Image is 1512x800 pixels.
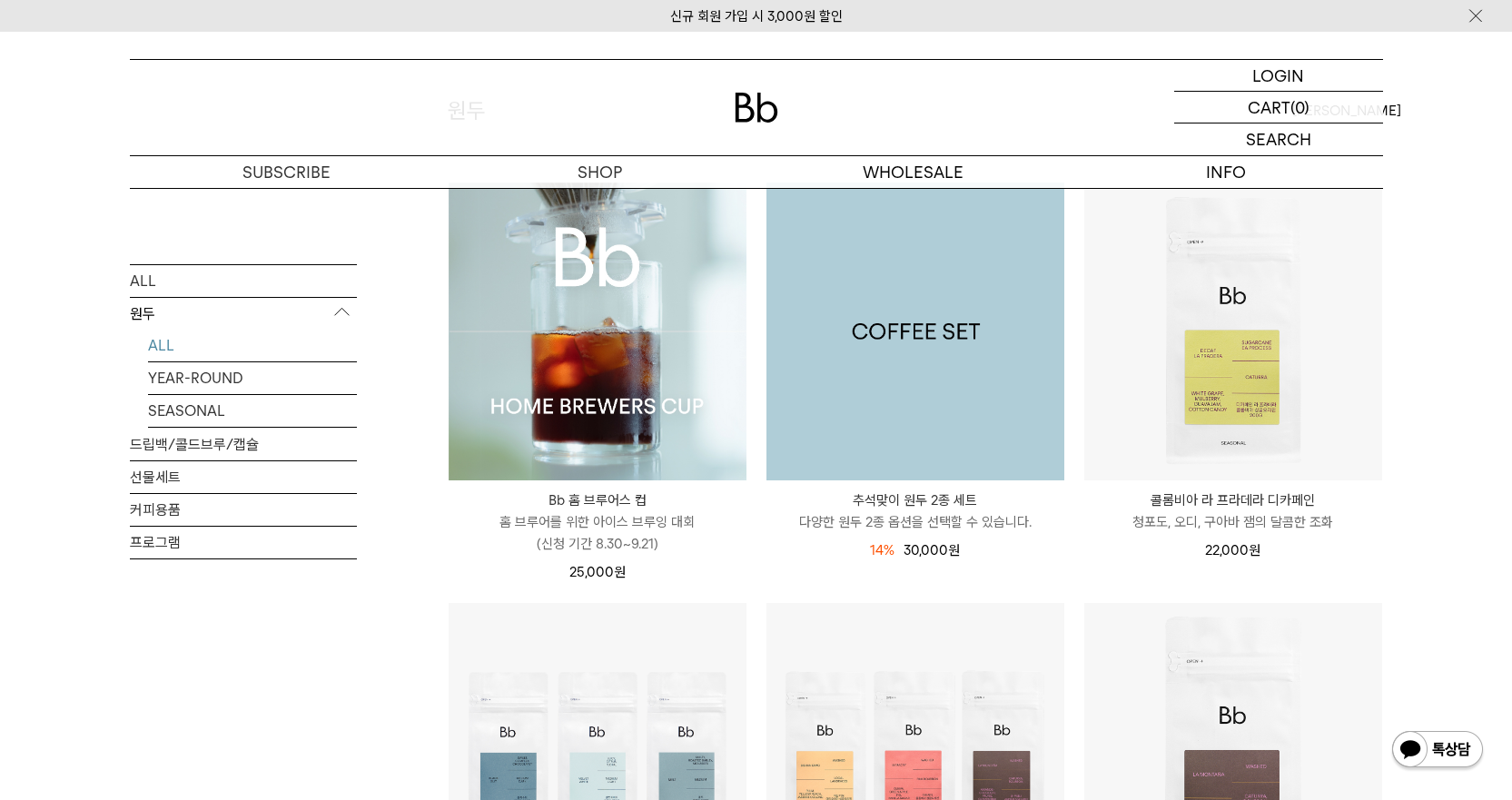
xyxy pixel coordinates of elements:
[443,156,756,188] a: SHOP
[130,493,357,525] a: 커피용품
[449,489,746,511] p: Bb 홈 브루어스 컵
[1252,60,1304,91] p: LOGIN
[130,526,357,558] a: 프로그램
[148,394,357,426] a: SEASONAL
[449,183,746,480] img: Bb 홈 브루어스 컵
[1248,92,1290,123] p: CART
[1174,60,1383,92] a: LOGIN
[130,156,443,188] a: SUBSCRIBE
[148,361,357,393] a: YEAR-ROUND
[1084,183,1382,480] img: 콜롬비아 라 프라데라 디카페인
[766,183,1064,480] img: 1000001199_add2_013.jpg
[735,93,778,123] img: 로고
[766,489,1064,511] p: 추석맞이 원두 2종 세트
[1205,542,1260,558] span: 22,000
[766,183,1064,480] a: 추석맞이 원두 2종 세트
[756,156,1070,188] p: WHOLESALE
[148,329,357,360] a: ALL
[569,564,626,580] span: 25,000
[130,460,357,492] a: 선물세트
[449,489,746,555] a: Bb 홈 브루어스 컵 홈 브루어를 위한 아이스 브루잉 대회(신청 기간 8.30~9.21)
[1084,489,1382,533] a: 콜롬비아 라 프라데라 디카페인 청포도, 오디, 구아바 잼의 달콤한 조화
[130,297,357,330] p: 원두
[870,539,894,561] div: 14%
[449,511,746,555] p: 홈 브루어를 위한 아이스 브루잉 대회 (신청 기간 8.30~9.21)
[1084,511,1382,533] p: 청포도, 오디, 구아바 잼의 달콤한 조화
[1249,542,1260,558] span: 원
[1070,156,1383,188] p: INFO
[130,428,357,459] a: 드립백/콜드브루/캡슐
[904,542,960,558] span: 30,000
[1084,489,1382,511] p: 콜롬비아 라 프라데라 디카페인
[130,264,357,296] a: ALL
[1290,92,1309,123] p: (0)
[1390,729,1485,773] img: 카카오톡 채널 1:1 채팅 버튼
[1246,123,1311,155] p: SEARCH
[670,8,843,25] a: 신규 회원 가입 시 3,000원 할인
[1174,92,1383,123] a: CART (0)
[948,542,960,558] span: 원
[766,511,1064,533] p: 다양한 원두 2종 옵션을 선택할 수 있습니다.
[614,564,626,580] span: 원
[766,489,1064,533] a: 추석맞이 원두 2종 세트 다양한 원두 2종 옵션을 선택할 수 있습니다.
